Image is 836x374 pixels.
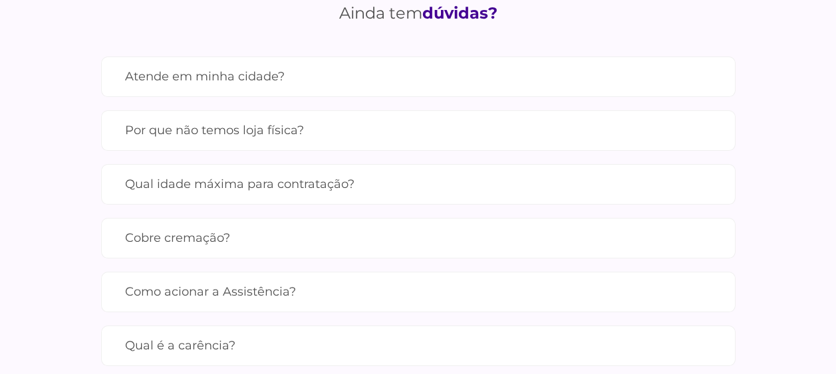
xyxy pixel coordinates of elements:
label: Por que não temos loja física? [125,119,712,142]
label: Qual idade máxima para contratação? [125,173,712,196]
strong: dúvidas? [422,3,497,23]
label: Atende em minha cidade? [125,65,712,88]
label: Como acionar a Assistência? [125,280,712,304]
label: Cobre cremação? [125,227,712,250]
label: Qual é a carência? [125,334,712,357]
